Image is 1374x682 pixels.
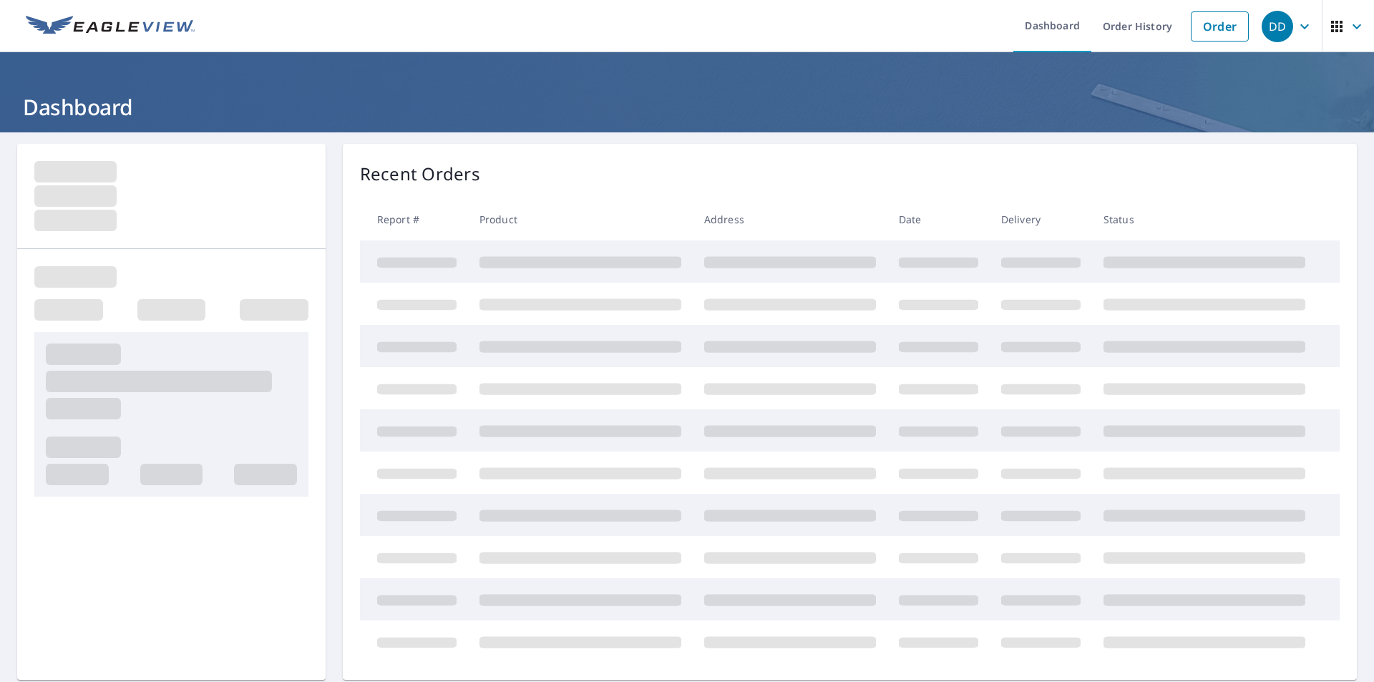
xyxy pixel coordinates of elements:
h1: Dashboard [17,92,1357,122]
th: Delivery [990,198,1092,240]
p: Recent Orders [360,161,480,187]
th: Date [887,198,990,240]
th: Product [468,198,693,240]
a: Order [1191,11,1249,42]
img: EV Logo [26,16,195,37]
th: Status [1092,198,1317,240]
div: DD [1262,11,1293,42]
th: Report # [360,198,468,240]
th: Address [693,198,887,240]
